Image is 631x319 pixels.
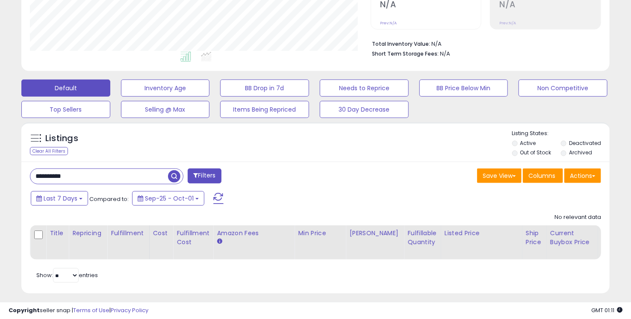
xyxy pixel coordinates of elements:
button: BB Drop in 7d [220,80,309,97]
div: Fulfillment [111,229,145,238]
div: Title [50,229,65,238]
small: Prev: N/A [499,21,516,26]
button: Selling @ Max [121,101,210,118]
label: Archived [569,149,592,156]
span: Compared to: [89,195,129,203]
small: Prev: N/A [380,21,397,26]
span: 2025-10-9 01:11 GMT [591,306,622,314]
div: seller snap | | [9,307,148,315]
span: Show: entries [36,271,98,279]
label: Deactivated [569,139,601,147]
button: Default [21,80,110,97]
button: 30 Day Decrease [320,101,409,118]
label: Active [520,139,536,147]
button: Non Competitive [519,80,607,97]
div: Amazon Fees [217,229,291,238]
button: Top Sellers [21,101,110,118]
span: Columns [528,171,555,180]
div: Cost [153,229,170,238]
button: Actions [564,168,601,183]
button: Columns [523,168,563,183]
button: Last 7 Days [31,191,88,206]
a: Privacy Policy [111,306,148,314]
li: N/A [372,38,595,48]
button: Filters [188,168,221,183]
button: Inventory Age [121,80,210,97]
button: Needs to Reprice [320,80,409,97]
div: Fulfillable Quantity [407,229,437,247]
div: Min Price [298,229,342,238]
small: Amazon Fees. [217,238,222,245]
label: Out of Stock [520,149,551,156]
strong: Copyright [9,306,40,314]
div: Repricing [72,229,103,238]
button: Save View [477,168,522,183]
button: BB Price Below Min [419,80,508,97]
b: Total Inventory Value: [372,40,430,47]
button: Items Being Repriced [220,101,309,118]
div: [PERSON_NAME] [349,229,400,238]
div: Clear All Filters [30,147,68,155]
div: Current Buybox Price [550,229,594,247]
div: Listed Price [445,229,519,238]
span: Last 7 Days [44,194,77,203]
p: Listing States: [512,130,610,138]
button: Sep-25 - Oct-01 [132,191,204,206]
div: Ship Price [526,229,543,247]
span: Sep-25 - Oct-01 [145,194,194,203]
div: No relevant data [554,213,601,222]
a: Terms of Use [73,306,109,314]
h5: Listings [45,133,78,145]
div: Fulfillment Cost [177,229,209,247]
span: N/A [440,50,450,58]
b: Short Term Storage Fees: [372,50,439,57]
